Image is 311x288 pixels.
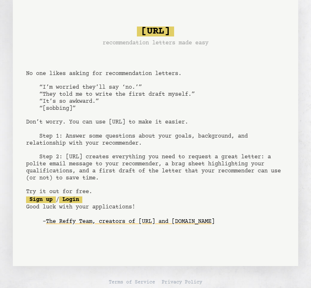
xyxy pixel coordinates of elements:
a: The Reffy Team, creators of [URL] and [DOMAIN_NAME] [46,215,215,228]
a: Login [59,196,82,203]
h3: recommendation letters made easy [103,40,208,47]
a: Sign up [26,196,56,203]
span: [URL] [137,27,174,36]
a: Terms of Service [109,279,155,286]
a: Privacy Policy [162,279,202,286]
pre: No one likes asking for recommendation letters. “I’m worried they’ll say ‘no.’” “They told me to ... [26,23,285,240]
div: - [43,218,285,226]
